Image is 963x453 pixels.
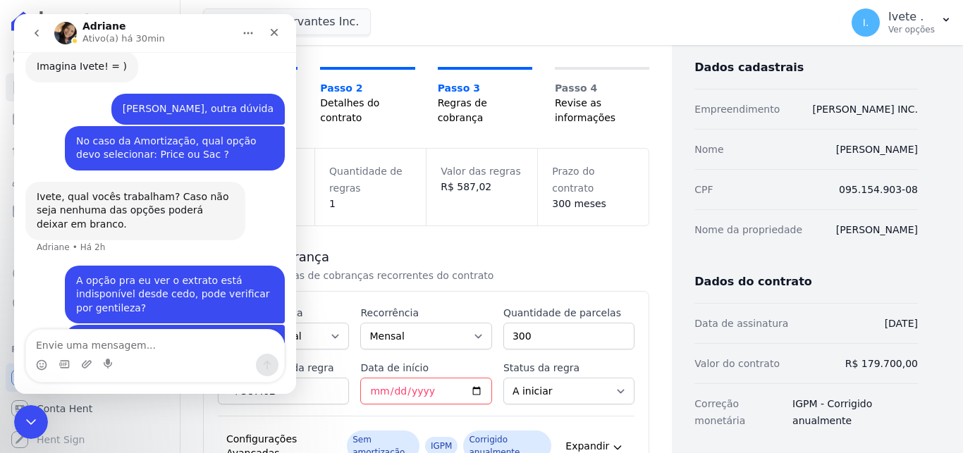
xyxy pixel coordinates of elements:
a: Minha Carteira [6,197,174,225]
dt: Valor das regras [441,163,523,180]
div: Ivete, qual vocês trabalham? Caso não seja nenhuma das opções poderá deixar em branco.Adriane • H... [11,168,231,226]
a: Contratos [6,73,174,101]
dd: IGPM - Corrigido anualmente [792,395,918,429]
a: Parcelas [6,104,174,132]
nav: Progress [203,67,649,125]
div: Plataformas [11,341,168,358]
h3: Dados cadastrais [694,58,918,77]
div: Ivete diz… [11,252,271,311]
div: Ivete diz… [11,80,271,112]
div: Adriane • Há 2h [23,229,91,237]
p: Ativo(a) há 30min [68,18,151,32]
button: Upload do anexo [67,345,78,356]
span: Conta Hent [37,402,92,416]
div: No caso da Amortização, qual opção devo selecionar: Price ou Sac ? [62,120,259,148]
a: Negativação [6,290,174,318]
button: Enviar uma mensagem [242,340,264,362]
div: Adriane diz… [11,37,271,80]
dd: [PERSON_NAME] INC. [812,101,918,118]
dt: Quantidade de regras [329,163,412,197]
p: Definição das regras de cobranças recorrentes do contrato [203,268,649,283]
iframe: Intercom live chat [14,405,48,439]
button: Selecionador de Emoji [22,345,33,356]
button: Ribeiro Cervantes Inc. [203,8,371,35]
dd: [DATE] [885,315,918,332]
dt: Data de assinatura [694,315,788,332]
button: I. Ivete . Ver opções [840,3,963,42]
h3: Regras de cobrança [203,249,649,266]
h3: Dados do contrato [694,272,918,292]
div: Não foi possível acessar o extrato da conta. Por favor, tente novamente mais tarde. [51,311,271,369]
button: Selecionador de GIF [44,345,56,356]
div: [PERSON_NAME], outra dúvida [97,80,271,111]
textarea: Envie uma mensagem... [12,316,270,340]
div: [PERSON_NAME], outra dúvida [109,88,259,102]
dd: 300 meses [552,197,634,211]
span: Detalhes do contrato [320,96,415,125]
div: A opção pra eu ver o extrato está indisponível desde cedo, pode verificar por gentileza? [51,252,271,310]
p: Ver opções [888,24,935,35]
span: I. [863,18,869,27]
span: Revise as informações [555,96,649,125]
a: Transferências [6,228,174,256]
iframe: Intercom live chat [14,14,296,394]
dd: 095.154.903-08 [839,181,918,198]
dd: 1 [329,197,412,211]
div: Adriane diz… [11,168,271,252]
label: Data de início [360,361,491,375]
dt: Prazo do contrato [552,163,634,197]
button: Início [221,6,247,32]
dt: Nome da propriedade [694,221,802,238]
dt: Correção monetária [694,395,781,429]
label: Quantidade de parcelas [503,306,634,320]
dt: Valor do contrato [694,355,780,372]
a: Clientes [6,166,174,194]
div: Ivete, qual vocês trabalham? Caso não seja nenhuma das opções poderá deixar em branco. [23,176,220,218]
a: Conta Hent [6,395,174,423]
label: Recorrência [360,306,491,320]
div: A opção pra eu ver o extrato está indisponível desde cedo, pode verificar por gentileza? [62,260,259,302]
a: Crédito [6,259,174,287]
dt: Nome [694,141,723,158]
div: Imagina Ivete! = ) [23,46,113,60]
div: Fechar [247,6,273,31]
div: Imagina Ivete! = ) [11,37,124,68]
dd: R$ 179.700,00 [845,355,918,372]
div: Ivete diz… [11,112,271,168]
dd: R$ 587,02 [441,180,523,194]
a: Visão Geral [6,42,174,70]
a: Lotes [6,135,174,163]
span: Passo 3 [438,81,532,96]
dt: Empreendimento [694,101,780,118]
span: Expandir [565,439,609,453]
span: Passo 4 [555,81,649,96]
button: Start recording [90,345,101,356]
dd: [PERSON_NAME] [836,221,918,238]
div: Ivete diz… [11,311,271,386]
dt: CPF [694,181,713,198]
dd: [PERSON_NAME] [836,141,918,158]
label: Status da regra [503,361,634,375]
div: No caso da Amortização, qual opção devo selecionar: Price ou Sac ? [51,112,271,156]
span: Passo 2 [320,81,415,96]
p: Ivete . [888,10,935,24]
a: Recebíveis [6,364,174,392]
span: Regras de cobrança [438,96,532,125]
